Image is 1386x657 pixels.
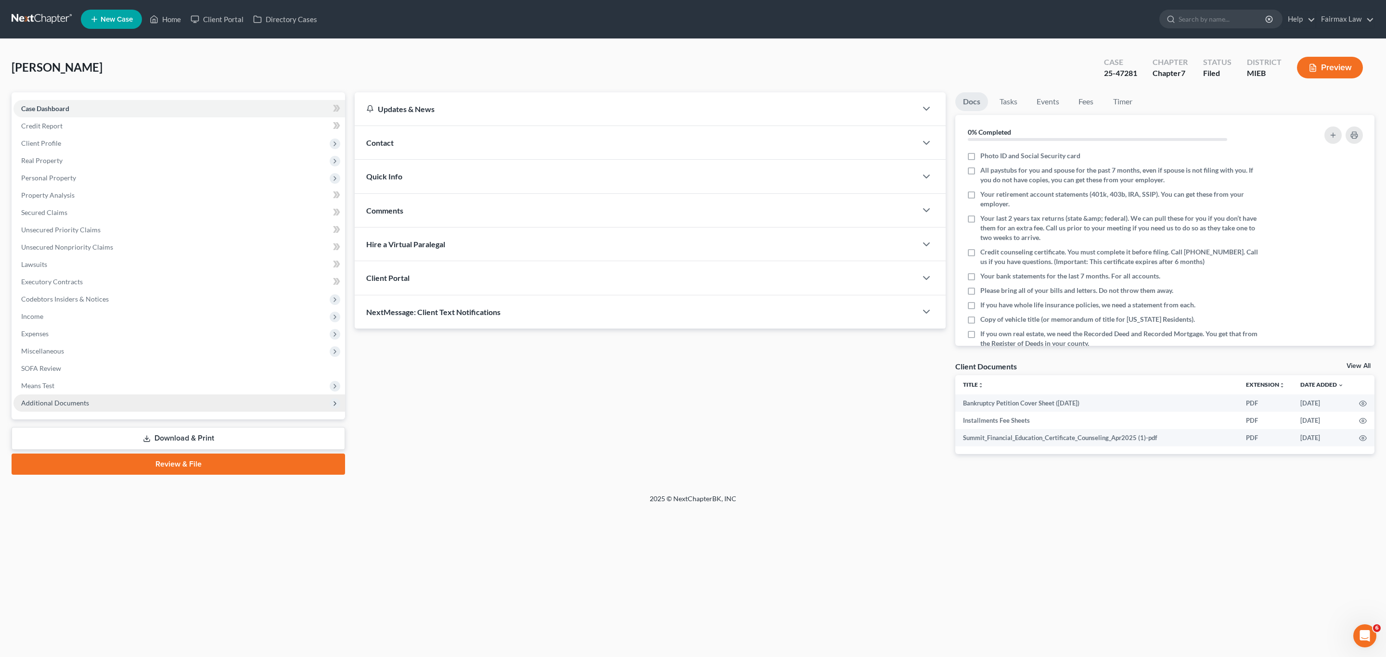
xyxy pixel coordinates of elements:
td: Bankruptcy Petition Cover Sheet ([DATE]) [955,394,1238,412]
span: Client Portal [366,273,410,282]
a: Help [1283,11,1315,28]
div: MIEB [1247,68,1282,79]
div: 25-47281 [1104,68,1137,79]
div: Updates & News [366,104,905,114]
div: District [1247,57,1282,68]
span: Executory Contracts [21,278,83,286]
a: Property Analysis [13,187,345,204]
a: Case Dashboard [13,100,345,117]
span: Additional Documents [21,399,89,407]
div: Chapter [1153,68,1188,79]
button: Preview [1297,57,1363,78]
a: Secured Claims [13,204,345,221]
td: Summit_Financial_Education_Certificate_Counseling_Apr2025 (1)-pdf [955,429,1238,446]
span: Codebtors Insiders & Notices [21,295,109,303]
i: unfold_more [1279,382,1285,388]
a: Tasks [992,92,1025,111]
i: unfold_more [978,382,984,388]
td: Installments Fee Sheets [955,412,1238,429]
span: 7 [1181,68,1185,77]
span: Unsecured Priority Claims [21,226,101,234]
div: Case [1104,57,1137,68]
span: Quick Info [366,172,402,181]
span: [PERSON_NAME] [12,60,103,74]
a: Credit Report [13,117,345,135]
a: Extensionunfold_more [1246,381,1285,388]
span: Case Dashboard [21,104,69,113]
a: Unsecured Priority Claims [13,221,345,239]
td: PDF [1238,412,1293,429]
span: Personal Property [21,174,76,182]
a: View All [1347,363,1371,369]
div: Client Documents [955,361,1017,371]
div: Chapter [1153,57,1188,68]
a: Fairmax Law [1316,11,1374,28]
span: Please bring all of your bills and letters. Do not throw them away. [980,286,1173,295]
iframe: Intercom live chat [1353,624,1376,647]
a: Events [1029,92,1067,111]
td: PDF [1238,429,1293,446]
span: Expenses [21,329,49,338]
a: Timer [1105,92,1140,111]
span: Your last 2 years tax returns (state &amp; federal). We can pull these for you if you don’t have ... [980,214,1261,242]
a: Directory Cases [248,11,322,28]
span: 6 [1373,624,1381,632]
input: Search by name... [1179,10,1267,28]
a: Executory Contracts [13,273,345,291]
span: New Case [101,16,133,23]
strong: 0% Completed [968,128,1011,136]
a: Fees [1071,92,1102,111]
a: Home [145,11,186,28]
span: If you own real estate, we need the Recorded Deed and Recorded Mortgage. You get that from the Re... [980,329,1261,348]
a: Docs [955,92,988,111]
span: Hire a Virtual Paralegal [366,240,445,249]
a: Date Added expand_more [1300,381,1344,388]
a: SOFA Review [13,360,345,377]
td: [DATE] [1293,394,1351,412]
span: Means Test [21,381,54,390]
span: Comments [366,206,403,215]
span: All paystubs for you and spouse for the past 7 months, even if spouse is not filing with you. If ... [980,165,1261,185]
span: Unsecured Nonpriority Claims [21,243,113,251]
span: Income [21,312,43,320]
span: Property Analysis [21,191,75,199]
div: Status [1203,57,1232,68]
span: Secured Claims [21,208,67,216]
span: NextMessage: Client Text Notifications [366,307,500,316]
td: [DATE] [1293,429,1351,446]
span: Your bank statements for the last 7 months. For all accounts. [980,271,1160,281]
span: Credit counseling certificate. You must complete it before filing. Call [PHONE_NUMBER]. Call us i... [980,247,1261,266]
span: Lawsuits [21,260,47,268]
a: Client Portal [186,11,248,28]
span: Miscellaneous [21,347,64,355]
a: Titleunfold_more [963,381,984,388]
i: expand_more [1338,382,1344,388]
span: SOFA Review [21,364,61,372]
div: 2025 © NextChapterBK, INC [419,494,967,511]
span: Photo ID and Social Security card [980,151,1080,161]
span: Your retirement account statements (401k, 403b, IRA, SSIP). You can get these from your employer. [980,190,1261,209]
span: Client Profile [21,139,61,147]
span: Real Property [21,156,63,164]
a: Download & Print [12,427,345,450]
td: [DATE] [1293,412,1351,429]
a: Unsecured Nonpriority Claims [13,239,345,256]
span: If you have whole life insurance policies, we need a statement from each. [980,300,1195,310]
div: Filed [1203,68,1232,79]
span: Copy of vehicle title (or memorandum of title for [US_STATE] Residents). [980,315,1195,324]
td: PDF [1238,394,1293,412]
a: Lawsuits [13,256,345,273]
span: Contact [366,138,394,147]
a: Review & File [12,454,345,475]
span: Credit Report [21,122,63,130]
